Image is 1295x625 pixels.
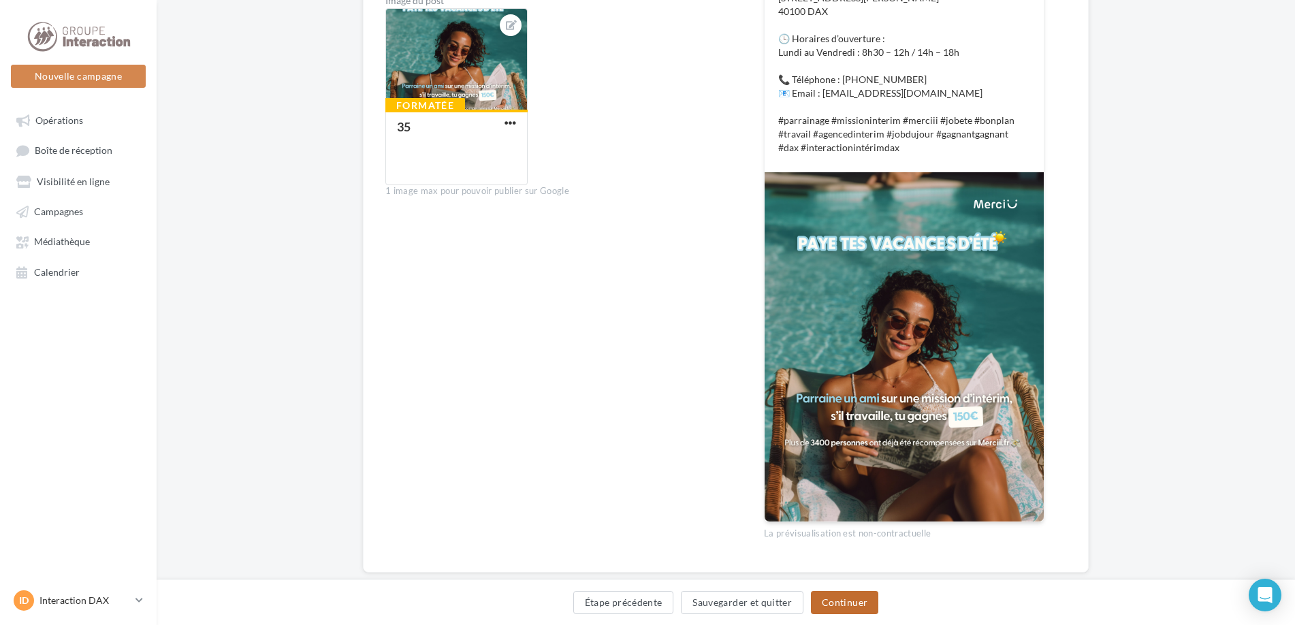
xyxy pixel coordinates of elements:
[34,266,80,278] span: Calendrier
[385,98,465,113] div: Formatée
[764,522,1044,540] div: La prévisualisation est non-contractuelle
[11,65,146,88] button: Nouvelle campagne
[573,591,674,614] button: Étape précédente
[8,138,148,163] a: Boîte de réception
[8,199,148,223] a: Campagnes
[35,114,83,126] span: Opérations
[8,169,148,193] a: Visibilité en ligne
[8,259,148,284] a: Calendrier
[35,145,112,157] span: Boîte de réception
[1249,579,1281,611] div: Open Intercom Messenger
[19,594,29,607] span: ID
[811,591,878,614] button: Continuer
[37,176,110,187] span: Visibilité en ligne
[8,229,148,253] a: Médiathèque
[11,588,146,613] a: ID Interaction DAX
[34,206,83,217] span: Campagnes
[8,108,148,132] a: Opérations
[34,236,90,248] span: Médiathèque
[397,119,411,134] div: 35
[385,185,742,197] div: 1 image max pour pouvoir publier sur Google
[681,591,803,614] button: Sauvegarder et quitter
[39,594,130,607] p: Interaction DAX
